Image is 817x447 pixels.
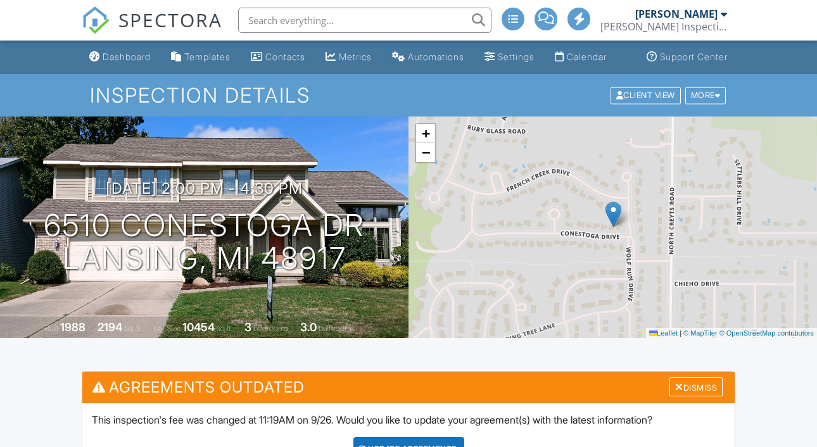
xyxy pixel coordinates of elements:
[719,329,814,337] a: © OpenStreetMap contributors
[124,324,142,333] span: sq. ft.
[182,320,215,334] div: 10454
[611,87,681,104] div: Client View
[669,377,723,397] div: Dismiss
[60,320,85,334] div: 1988
[82,6,110,34] img: The Best Home Inspection Software - Spectora
[44,324,58,333] span: Built
[154,324,180,333] span: Lot Size
[387,46,469,69] a: Automations (Advanced)
[408,51,464,62] div: Automations
[44,209,365,276] h1: 6510 Conestoga Dr Lansing, MI 48917
[550,46,612,69] a: Calendar
[479,46,540,69] a: Settings
[244,320,251,334] div: 3
[103,51,151,62] div: Dashboard
[635,8,718,20] div: [PERSON_NAME]
[82,372,735,403] h3: Agreements Outdated
[339,51,372,62] div: Metrics
[82,17,222,44] a: SPECTORA
[600,20,727,33] div: McNamara Inspections
[320,46,377,69] a: Metrics
[319,324,355,333] span: bathrooms
[90,84,727,106] h1: Inspection Details
[238,8,491,33] input: Search everything...
[98,320,122,334] div: 2194
[422,125,430,141] span: +
[246,46,310,69] a: Contacts
[84,46,156,69] a: Dashboard
[609,90,684,99] a: Client View
[642,46,733,69] a: Support Center
[265,51,305,62] div: Contacts
[416,124,435,143] a: Zoom in
[253,324,288,333] span: bedrooms
[680,329,681,337] span: |
[217,324,232,333] span: sq.ft.
[184,51,231,62] div: Templates
[605,201,621,227] img: Marker
[300,320,317,334] div: 3.0
[166,46,236,69] a: Templates
[422,144,430,160] span: −
[683,329,718,337] a: © MapTiler
[416,143,435,162] a: Zoom out
[498,51,535,62] div: Settings
[567,51,607,62] div: Calendar
[106,180,303,197] h3: [DATE] 2:00 pm - 4:30 pm
[660,51,728,62] div: Support Center
[118,6,222,33] span: SPECTORA
[649,329,678,337] a: Leaflet
[685,87,726,104] div: More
